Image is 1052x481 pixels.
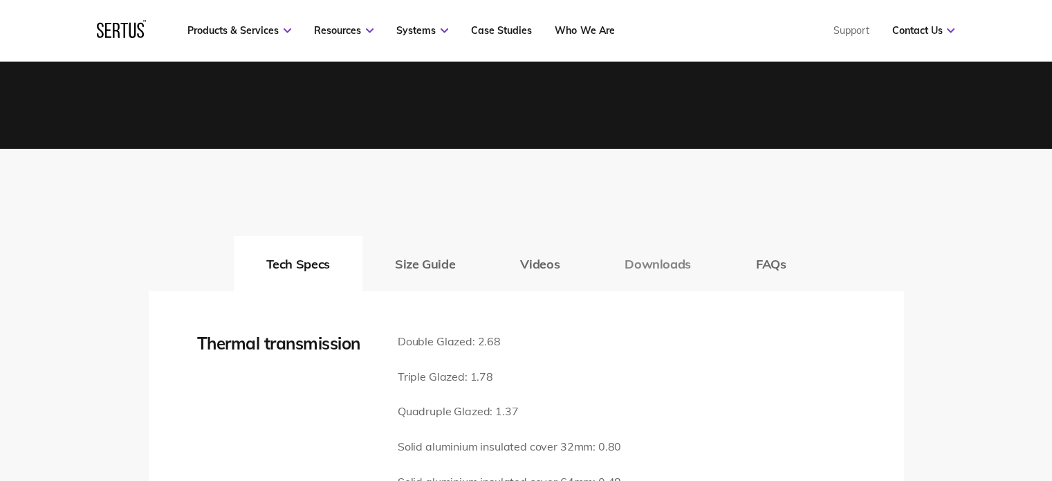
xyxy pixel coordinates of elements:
a: Case Studies [471,24,532,37]
p: Solid aluminium insulated cover 32mm: 0.80 [398,438,621,456]
p: Double Glazed: 2.68 [398,333,621,351]
a: Contact Us [892,24,954,37]
a: Resources [314,24,373,37]
button: FAQs [723,236,819,291]
button: Size Guide [362,236,488,291]
a: Support [833,24,869,37]
a: Products & Services [187,24,291,37]
button: Videos [488,236,592,291]
a: Who We Are [555,24,614,37]
a: Systems [396,24,448,37]
p: Quadruple Glazed: 1.37 [398,403,621,421]
p: Triple Glazed: 1.78 [398,368,621,386]
div: Thermal transmission [197,333,377,354]
iframe: Chat Widget [804,321,1052,481]
button: Downloads [592,236,723,291]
